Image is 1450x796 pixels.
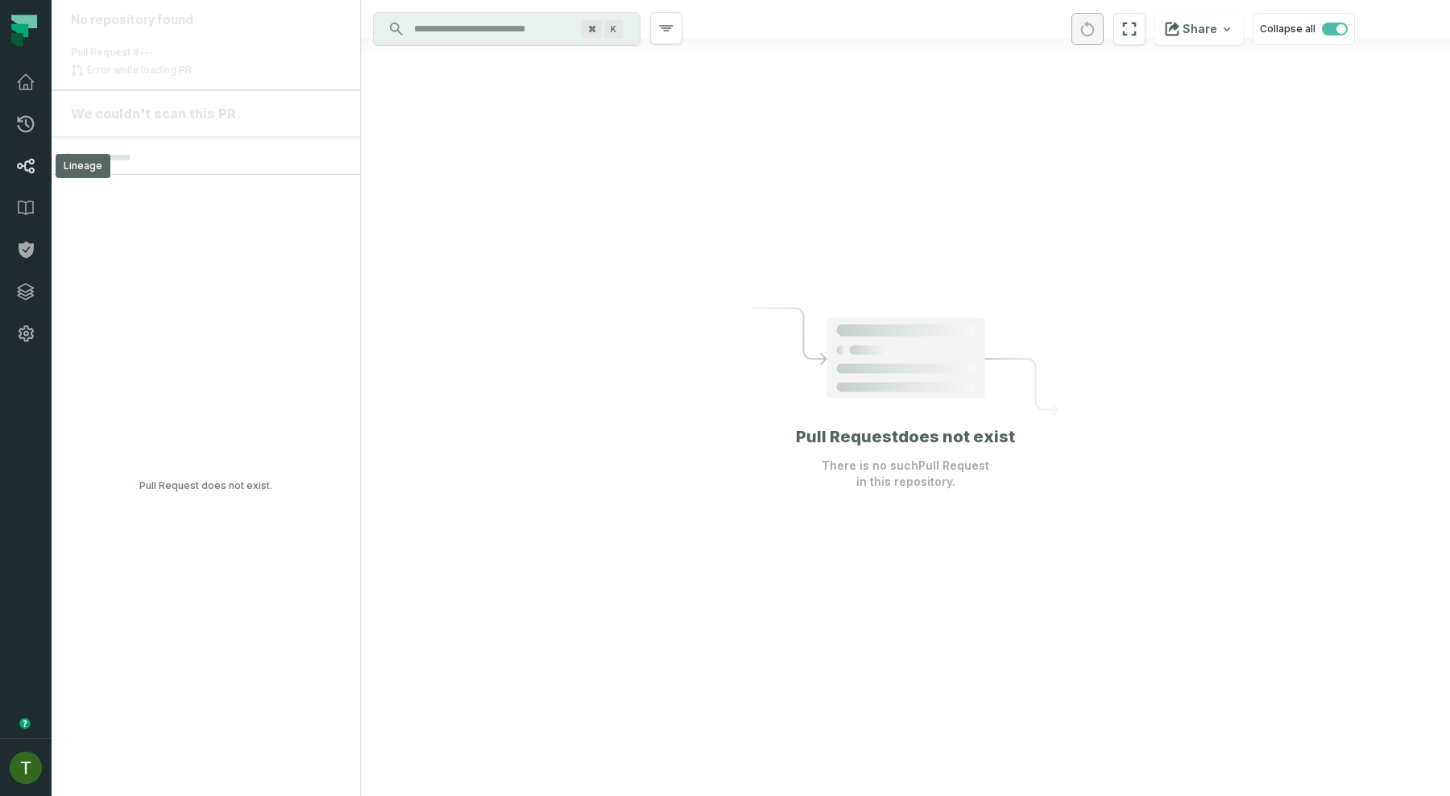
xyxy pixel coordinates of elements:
[1253,13,1355,45] button: Collapse all
[604,20,623,39] span: Press ⌘ + K to focus the search bar
[56,154,110,178] div: Lineage
[84,64,195,77] span: Error while loading PR
[71,46,154,58] span: Pull Request #---
[139,175,272,796] div: Pull Request does not exist.
[10,752,42,784] img: avatar of Tomer Galun
[822,458,989,490] p: There is no such Pull Request in this repository.
[18,716,32,731] div: Tooltip anchor
[796,425,1015,448] h1: Pull Request does not exist
[582,20,603,39] span: Press ⌘ + K to focus the search bar
[71,104,341,123] div: We couldn't scan this PR
[71,13,341,28] div: No repository found
[1155,13,1243,45] button: Share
